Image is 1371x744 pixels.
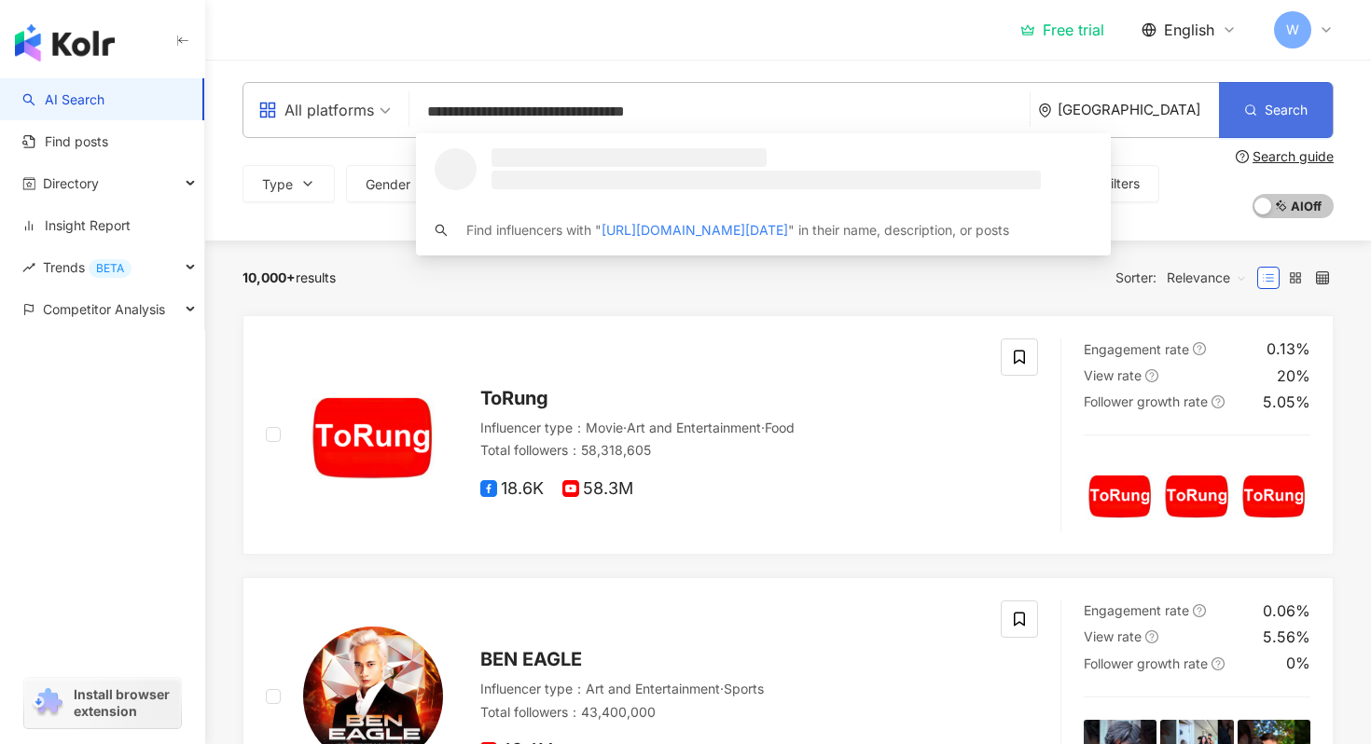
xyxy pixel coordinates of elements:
div: 5.05% [1263,392,1310,412]
div: 0.06% [1263,600,1310,621]
span: question-circle [1145,369,1158,382]
span: question-circle [1145,630,1158,643]
span: question-circle [1193,604,1206,617]
div: 0% [1286,653,1310,673]
span: Art and Entertainment [586,681,720,696]
div: 5.56% [1263,627,1310,647]
span: English [1164,20,1214,40]
div: Sorter: [1115,263,1257,293]
img: post-image [1160,458,1233,530]
span: · [720,681,724,696]
span: question-circle [1212,395,1225,408]
span: question-circle [1193,342,1206,355]
img: KOL Avatar [303,365,443,504]
span: Competitor Analysis [43,288,165,330]
img: logo [15,24,115,62]
span: Follower growth rate [1084,655,1208,671]
span: environment [1038,103,1052,117]
img: chrome extension [30,688,65,718]
span: Engagement rate [1084,341,1189,357]
span: appstore [258,101,277,119]
span: Gender [366,177,410,192]
span: View rate [1084,628,1142,644]
span: ToRung [480,387,548,409]
a: chrome extensionInstall browser extension [24,678,181,728]
button: Search [1219,82,1333,138]
span: Relevance [1167,263,1247,293]
span: Install browser extension [74,686,175,720]
span: question-circle [1236,150,1249,163]
div: Influencer type ： [480,419,978,437]
div: 0.13% [1267,338,1310,359]
span: [URL][DOMAIN_NAME][DATE] [602,222,788,238]
span: rise [22,261,35,274]
span: Trends [43,246,132,288]
span: question-circle [1212,657,1225,670]
div: Search guide [1253,149,1334,164]
div: Total followers ： 43,400,000 [480,703,978,722]
div: results [242,270,336,285]
span: 10,000+ [242,269,296,285]
span: Type [262,177,293,192]
span: Art and Entertainment [627,420,761,435]
a: Find posts [22,132,108,151]
span: Directory [43,162,99,204]
div: 20% [1277,365,1310,386]
div: BETA [89,259,132,278]
span: Follower growth rate [1084,393,1208,409]
a: KOL AvatarToRungInfluencer type：Movie·Art and Entertainment·FoodTotal followers：58,318,60518.6K58... [242,315,1334,555]
img: post-image [1238,458,1310,530]
div: Influencer type ： [480,680,978,698]
span: W [1286,20,1299,40]
img: post-image [1084,458,1156,530]
span: Food [765,420,795,435]
span: BEN EAGLE [480,648,582,670]
span: Movie [586,420,623,435]
div: Find influencers with " " in their name, description, or posts [466,220,1009,241]
button: Type [242,165,335,202]
span: Engagement rate [1084,602,1189,618]
span: View rate [1084,367,1142,383]
span: Sports [724,681,764,696]
span: · [623,420,627,435]
div: All platforms [258,95,374,125]
a: Insight Report [22,216,131,235]
button: Gender [346,165,452,202]
a: searchAI Search [22,90,104,109]
span: 18.6K [480,479,544,499]
div: Total followers ： 58,318,605 [480,441,978,460]
span: search [435,224,448,237]
span: · [761,420,765,435]
a: Free trial [1020,21,1104,39]
span: Search [1265,103,1308,117]
div: [GEOGRAPHIC_DATA] [1058,102,1219,117]
span: 58.3M [562,479,633,499]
